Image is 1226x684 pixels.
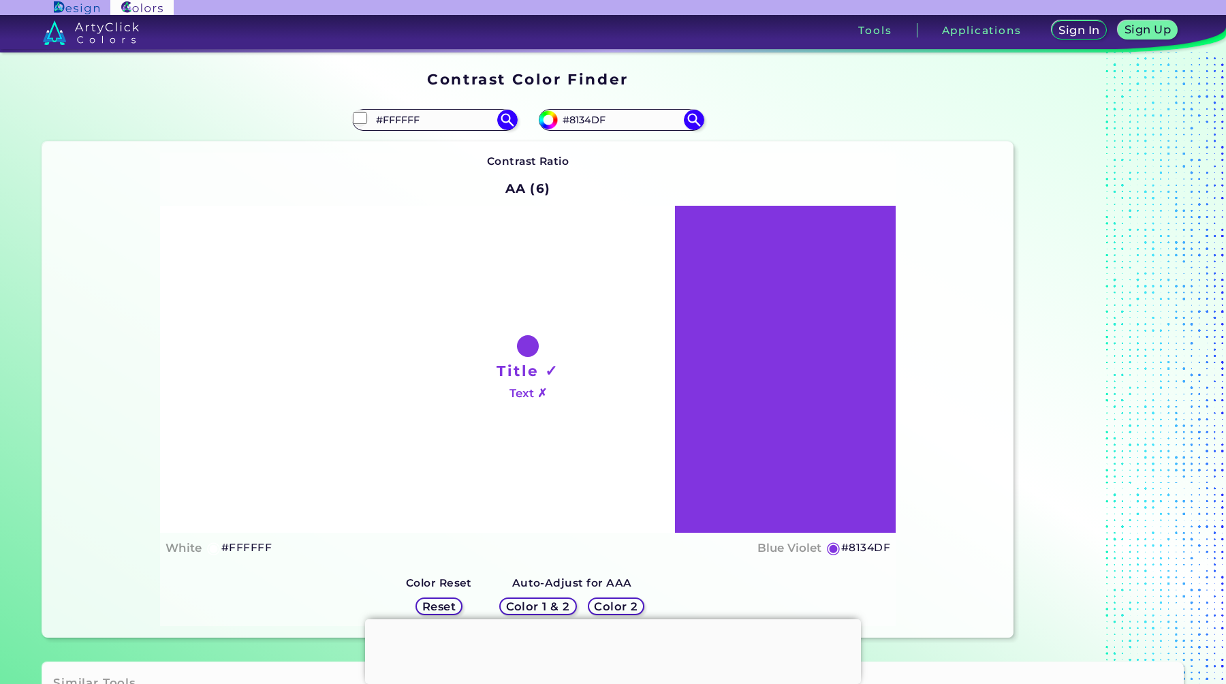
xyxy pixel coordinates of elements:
h5: Sign In [1058,25,1100,36]
iframe: Advertisement [365,619,861,681]
h3: Applications [942,25,1022,35]
h4: White [166,538,202,558]
h4: Text ✗ [509,384,547,403]
img: logo_artyclick_colors_white.svg [43,20,139,45]
h5: ◉ [826,540,841,556]
input: type color 1.. [371,110,498,129]
h3: Tools [858,25,892,35]
strong: Contrast Ratio [487,155,569,168]
strong: Color Reset [406,576,472,589]
h5: #FFFFFF [221,539,272,557]
iframe: Advertisement [1019,66,1189,643]
h5: Sign Up [1125,24,1172,35]
h5: #8134DF [841,539,890,557]
h5: Reset [422,601,456,612]
img: icon search [684,110,704,130]
h2: AA (6) [499,173,556,203]
a: Sign In [1052,20,1107,40]
img: icon search [497,110,518,130]
h4: Blue Violet [757,538,821,558]
strong: Auto-Adjust for AAA [512,576,632,589]
a: Sign Up [1118,20,1178,40]
h5: ◉ [206,540,221,556]
h1: Title ✓ [497,360,559,381]
h5: Color 1 & 2 [505,601,570,612]
h5: Color 2 [594,601,638,612]
input: type color 2.. [558,110,685,129]
h1: Contrast Color Finder [427,69,628,89]
img: ArtyClick Design logo [54,1,99,14]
